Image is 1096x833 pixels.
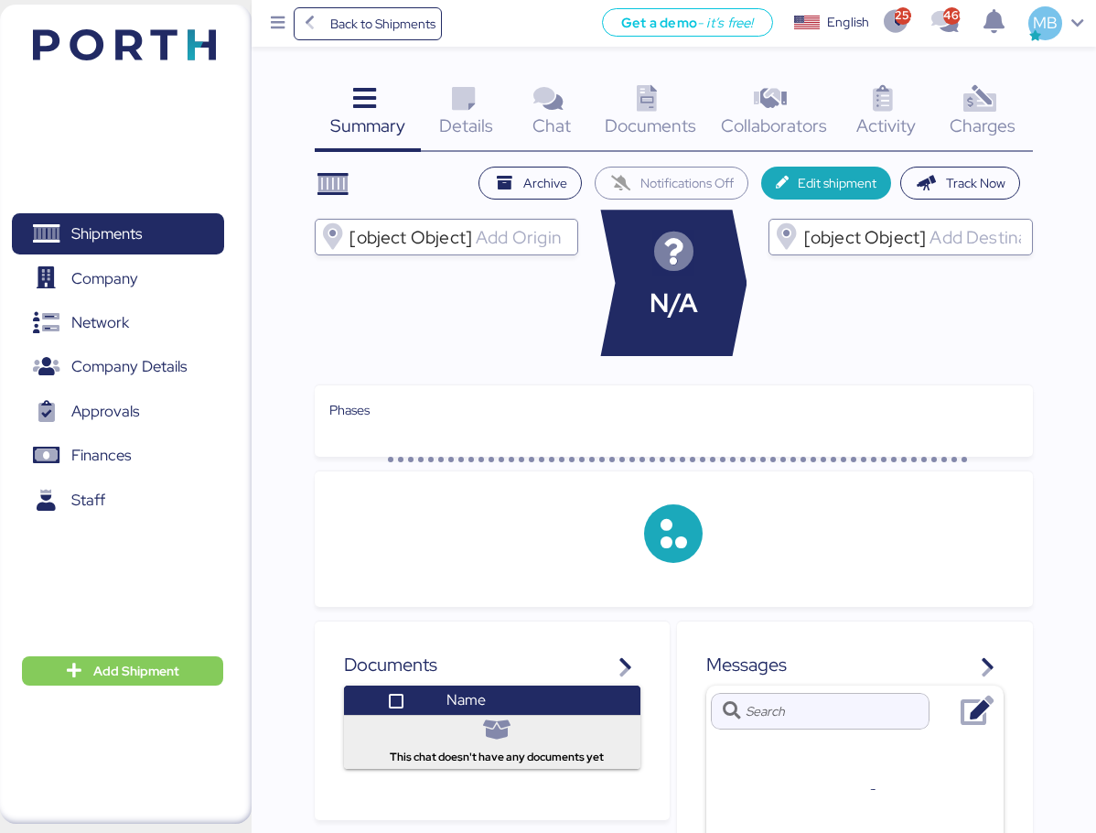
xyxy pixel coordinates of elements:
span: Notifications Off [640,172,734,194]
span: Finances [71,442,131,469]
span: MB [1033,11,1058,35]
button: Archive [478,167,583,200]
span: [object Object] [804,229,927,245]
span: Track Now [946,172,1005,194]
button: Menu [263,8,294,39]
span: Archive [523,172,567,194]
input: [object Object] [926,226,1024,248]
a: Network [12,302,224,344]
span: This chat doesn't have any documents yet [390,749,604,765]
input: Search [746,693,919,730]
button: Add Shipment [22,656,223,686]
span: Approvals [71,398,139,425]
span: Collaborators [721,114,827,137]
span: Shipments [71,221,142,247]
span: Documents [605,114,696,137]
span: Summary [330,114,405,137]
span: Back to Shipments [330,13,435,35]
span: Network [71,309,129,336]
span: Company [71,265,138,292]
span: Charges [950,114,1015,137]
div: Messages [706,651,1003,678]
a: Finances [12,435,224,477]
span: Name [446,690,486,709]
span: [object Object] [349,229,472,245]
a: Back to Shipments [294,7,443,40]
span: Details [439,114,493,137]
input: [object Object] [472,226,570,248]
span: Activity [856,114,916,137]
div: Documents [344,651,640,678]
button: Edit shipment [761,167,892,200]
span: Edit shipment [798,172,876,194]
span: N/A [650,284,698,323]
a: Company Details [12,346,224,388]
a: Company [12,257,224,299]
a: Approvals [12,391,224,433]
a: Staff [12,480,224,522]
a: Shipments [12,213,224,255]
div: English [827,13,869,32]
span: Company Details [71,353,187,380]
button: Notifications Off [595,167,748,200]
span: Add Shipment [93,660,179,682]
span: Staff [71,487,105,514]
span: Chat [532,114,571,137]
div: Phases [329,400,1018,420]
button: Track Now [900,167,1020,200]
